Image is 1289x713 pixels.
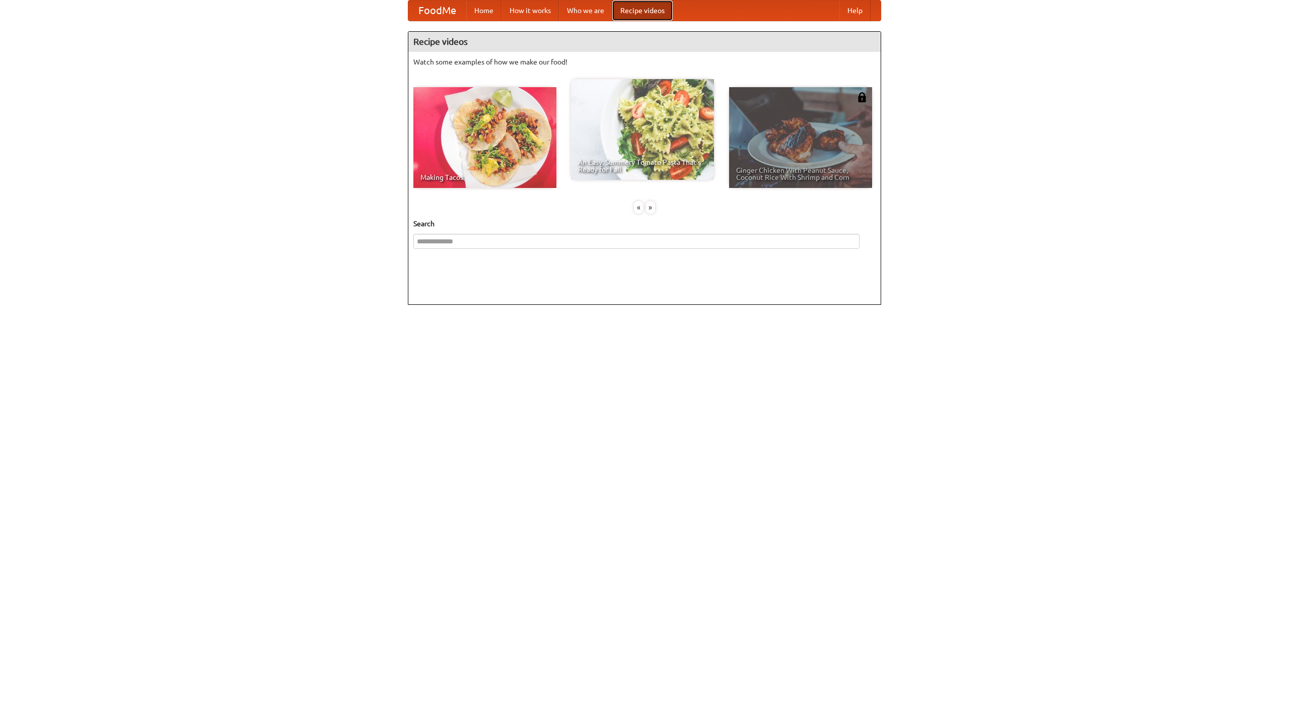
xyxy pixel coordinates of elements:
a: Home [466,1,502,21]
a: An Easy, Summery Tomato Pasta That's Ready for Fall [571,79,714,180]
a: Making Tacos [413,87,556,188]
h5: Search [413,219,876,229]
span: An Easy, Summery Tomato Pasta That's Ready for Fall [578,159,707,173]
div: » [646,201,655,214]
img: 483408.png [857,92,867,102]
a: Help [839,1,871,21]
h4: Recipe videos [408,32,881,52]
a: Who we are [559,1,612,21]
span: Making Tacos [420,174,549,181]
p: Watch some examples of how we make our food! [413,57,876,67]
a: How it works [502,1,559,21]
a: Recipe videos [612,1,673,21]
div: « [634,201,643,214]
a: FoodMe [408,1,466,21]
